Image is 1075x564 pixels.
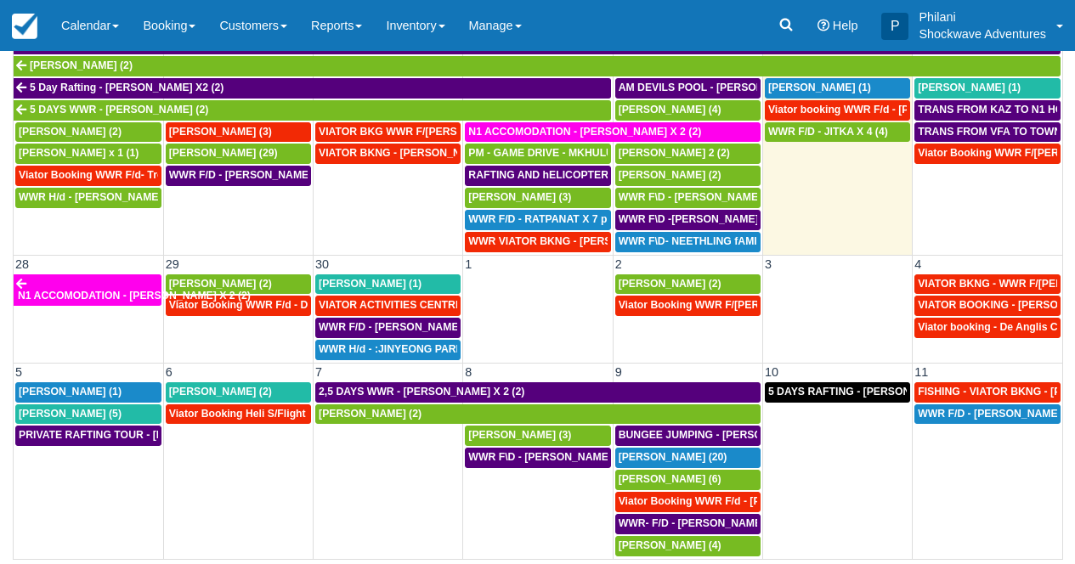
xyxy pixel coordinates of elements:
[763,365,780,379] span: 10
[465,426,610,446] a: [PERSON_NAME] (3)
[619,451,727,463] span: [PERSON_NAME] (20)
[15,426,161,446] a: PRIVATE RAFTING TOUR - [PERSON_NAME] X 5 (5)
[166,404,311,425] a: Viator Booking Heli S/Flight - [PERSON_NAME] X 1 (1)
[164,257,181,271] span: 29
[15,144,161,164] a: [PERSON_NAME] x 1 (1)
[166,382,311,403] a: [PERSON_NAME] (2)
[166,144,311,164] a: [PERSON_NAME] (29)
[14,274,161,307] a: N1 ACCOMODATION - [PERSON_NAME] X 2 (2)
[468,147,694,159] span: PM - GAME DRIVE - MKHULULI MOYO X1 (28)
[166,166,311,186] a: WWR F/D - [PERSON_NAME] X 3 (3)
[919,8,1046,25] p: Philani
[169,386,272,398] span: [PERSON_NAME] (2)
[619,147,730,159] span: [PERSON_NAME] 2 (2)
[19,126,122,138] span: [PERSON_NAME] (2)
[913,365,930,379] span: 11
[914,318,1061,338] a: Viator booking - De Anglis Cristiano X1 (1)
[615,144,761,164] a: [PERSON_NAME] 2 (2)
[619,539,721,551] span: [PERSON_NAME] (4)
[881,13,908,40] div: P
[19,147,139,159] span: [PERSON_NAME] x 1 (1)
[615,274,761,295] a: [PERSON_NAME] (2)
[615,426,761,446] a: BUNGEE JUMPING - [PERSON_NAME] 2 (2)
[765,100,910,121] a: Viator booking WWR F/d - [PERSON_NAME] 3 (3)
[768,386,984,398] span: 5 DAYS RAFTING - [PERSON_NAME] X 2 (4)
[615,188,761,208] a: WWR F\D - [PERSON_NAME] X 1 (2)
[468,451,646,463] span: WWR F\D - [PERSON_NAME] X 3 (3)
[619,104,721,116] span: [PERSON_NAME] (4)
[319,321,496,333] span: WWR F/D - [PERSON_NAME] X 1 (1)
[833,19,858,32] span: Help
[615,78,761,99] a: AM DEVILS POOL - [PERSON_NAME] X 2 (2)
[919,25,1046,42] p: Shockwave Adventures
[615,514,761,534] a: WWR- F/D - [PERSON_NAME] 2 (4)
[14,257,31,271] span: 28
[619,191,796,203] span: WWR F\D - [PERSON_NAME] X 1 (2)
[619,82,838,93] span: AM DEVILS POOL - [PERSON_NAME] X 2 (2)
[615,448,761,468] a: [PERSON_NAME] (20)
[914,404,1061,425] a: WWR F/D - [PERSON_NAME] X1 (1)
[619,169,721,181] span: [PERSON_NAME] (2)
[614,365,624,379] span: 9
[319,278,422,290] span: [PERSON_NAME] (1)
[768,126,888,138] span: WWR F/D - JITKA X 4 (4)
[14,100,611,121] a: 5 DAYS WWR - [PERSON_NAME] (2)
[468,235,691,247] span: WWR VIATOR BKNG - [PERSON_NAME] 2 (2)
[315,340,461,360] a: WWR H/d - :JINYEONG PARK X 4 (4)
[15,382,161,403] a: [PERSON_NAME] (1)
[315,122,461,143] a: VIATOR BKG WWR F/[PERSON_NAME] [PERSON_NAME] 2 (2)
[918,82,1021,93] span: [PERSON_NAME] (1)
[614,257,624,271] span: 2
[619,278,721,290] span: [PERSON_NAME] (2)
[818,20,829,31] i: Help
[463,365,473,379] span: 8
[19,386,122,398] span: [PERSON_NAME] (1)
[315,404,761,425] a: [PERSON_NAME] (2)
[18,290,251,302] span: N1 ACCOMODATION - [PERSON_NAME] X 2 (2)
[468,169,790,181] span: RAFTING AND hELICOPTER PACKAGE - [PERSON_NAME] X1 (1)
[15,188,161,208] a: WWR H/d - [PERSON_NAME] X2 (2)
[315,144,461,164] a: VIATOR BKNG - [PERSON_NAME] 2 (2)
[765,78,910,99] a: [PERSON_NAME] (1)
[914,100,1061,121] a: TRANS FROM KAZ TO N1 HOTEL -NTAYLOR [PERSON_NAME] X2 (2)
[19,408,122,420] span: [PERSON_NAME] (5)
[164,365,174,379] span: 6
[913,257,923,271] span: 4
[468,213,646,225] span: WWR F/D - RATPANAT X 7 plus 1 (8)
[15,166,161,186] a: Viator Booking WWR F/d- Troonbeeckx, [PERSON_NAME] 11 (9)
[615,210,761,230] a: WWR F\D -[PERSON_NAME] X2 (2)
[465,448,610,468] a: WWR F\D - [PERSON_NAME] X 3 (3)
[615,492,761,512] a: Viator Booking WWR F/d - [PERSON_NAME] [PERSON_NAME] X2 (2)
[319,386,524,398] span: 2,5 DAYS WWR - [PERSON_NAME] X 2 (2)
[619,473,721,485] span: [PERSON_NAME] (6)
[763,257,773,271] span: 3
[463,257,473,271] span: 1
[615,470,761,490] a: [PERSON_NAME] (6)
[30,104,208,116] span: 5 DAYS WWR - [PERSON_NAME] (2)
[166,122,311,143] a: [PERSON_NAME] (3)
[465,232,610,252] a: WWR VIATOR BKNG - [PERSON_NAME] 2 (2)
[30,82,223,93] span: 5 Day Rafting - [PERSON_NAME] X2 (2)
[619,517,789,529] span: WWR- F/D - [PERSON_NAME] 2 (4)
[169,126,272,138] span: [PERSON_NAME] (3)
[169,147,278,159] span: [PERSON_NAME] (29)
[465,188,610,208] a: [PERSON_NAME] (3)
[615,100,761,121] a: [PERSON_NAME] (4)
[765,382,910,403] a: 5 DAYS RAFTING - [PERSON_NAME] X 2 (4)
[615,296,761,316] a: Viator Booking WWR F/[PERSON_NAME] X 2 (2)
[319,147,512,159] span: VIATOR BKNG - [PERSON_NAME] 2 (2)
[619,429,835,441] span: BUNGEE JUMPING - [PERSON_NAME] 2 (2)
[468,191,571,203] span: [PERSON_NAME] (3)
[15,122,161,143] a: [PERSON_NAME] (2)
[319,343,497,355] span: WWR H/d - :JINYEONG PARK X 4 (4)
[768,82,871,93] span: [PERSON_NAME] (1)
[315,274,461,295] a: [PERSON_NAME] (1)
[468,429,571,441] span: [PERSON_NAME] (3)
[14,78,611,99] a: 5 Day Rafting - [PERSON_NAME] X2 (2)
[15,404,161,425] a: [PERSON_NAME] (5)
[914,296,1061,316] a: VIATOR BOOKING - [PERSON_NAME] 2 (2)
[319,299,623,311] span: VIATOR ACTIVITIES CENTRE WWR - [PERSON_NAME] X 1 (1)
[19,191,193,203] span: WWR H/d - [PERSON_NAME] X2 (2)
[169,299,438,311] span: Viator Booking WWR F/d - Duty [PERSON_NAME] 2 (2)
[619,495,959,507] span: Viator Booking WWR F/d - [PERSON_NAME] [PERSON_NAME] X2 (2)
